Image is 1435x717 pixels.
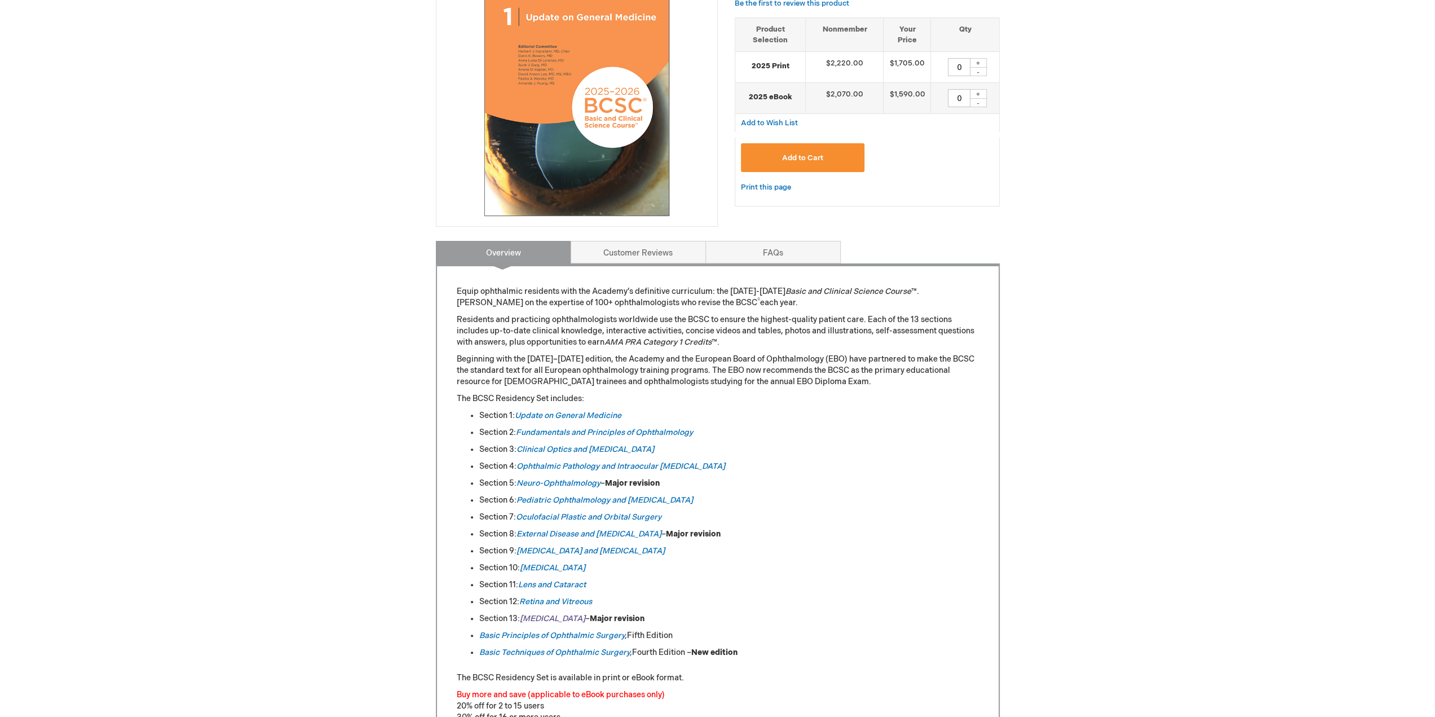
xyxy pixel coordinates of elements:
input: Qty [948,58,970,76]
font: Buy more and save (applicable to eBook purchases only) [457,690,665,700]
em: AMA PRA Category 1 Credits [604,337,712,347]
a: Ophthalmic Pathology and Intraocular [MEDICAL_DATA] [516,461,725,471]
strong: Major revision [666,529,721,539]
p: The BCSC Residency Set is available in print or eBook format. [457,672,979,684]
li: Section 6: [479,495,979,506]
li: Section 12: [479,596,979,608]
div: + [970,89,987,99]
a: Retina and Vitreous [519,597,592,606]
li: Section 7: [479,512,979,523]
span: Add to Cart [782,153,823,162]
td: $2,070.00 [806,83,884,114]
strong: Major revision [590,614,644,623]
a: [MEDICAL_DATA] [520,563,585,573]
em: , [625,631,627,640]
div: - [970,98,987,107]
a: FAQs [705,241,841,263]
a: Lens and Cataract [518,580,586,590]
th: Nonmember [806,17,884,51]
a: [MEDICAL_DATA] and [MEDICAL_DATA] [516,546,665,556]
th: Your Price [884,17,931,51]
a: Update on General Medicine [515,411,621,420]
li: Section 3: [479,444,979,455]
p: The BCSC Residency Set includes: [457,393,979,404]
input: Qty [948,89,970,107]
a: Pediatric Ophthalmology and [MEDICAL_DATA] [516,495,693,505]
strong: New edition [691,648,738,657]
li: Fifth Edition [479,630,979,641]
li: Section 8: – [479,529,979,540]
li: Section 1: [479,410,979,421]
a: [MEDICAL_DATA] [520,614,585,623]
a: Oculofacial Plastic and Orbital Surgery [516,512,661,522]
em: Basic and Clinical Science Course [785,287,911,296]
li: Section 4: [479,461,979,472]
a: Customer Reviews [571,241,706,263]
td: $2,220.00 [806,52,884,83]
em: , [479,648,632,657]
p: Residents and practicing ophthalmologists worldwide use the BCSC to ensure the highest-quality pa... [457,314,979,348]
a: External Disease and [MEDICAL_DATA] [516,529,661,539]
li: Section 11: [479,579,979,591]
th: Product Selection [735,17,806,51]
li: Section 9: [479,546,979,557]
p: Beginning with the [DATE]–[DATE] edition, the Academy and the European Board of Ophthalmology (EB... [457,354,979,388]
p: Equip ophthalmic residents with the Academy’s definitive curriculum: the [DATE]-[DATE] ™. [PERSON... [457,286,979,309]
a: Basic Techniques of Ophthalmic Surgery [479,648,630,657]
div: - [970,67,987,76]
a: Clinical Optics and [MEDICAL_DATA] [516,445,654,454]
th: Qty [931,17,999,51]
li: Section 13: – [479,613,979,624]
li: Section 5: – [479,478,979,489]
td: $1,590.00 [884,83,931,114]
a: Add to Wish List [741,118,798,127]
strong: Major revision [605,478,660,488]
a: Print this page [741,181,791,195]
a: Fundamentals and Principles of Ophthalmology [516,428,693,437]
a: Overview [436,241,571,263]
a: Basic Principles of Ophthalmic Surgery [479,631,625,640]
strong: 2025 Print [741,61,800,72]
td: $1,705.00 [884,52,931,83]
a: Neuro-Ophthalmology [516,478,601,488]
li: Fourth Edition – [479,647,979,658]
button: Add to Cart [741,143,865,172]
sup: ® [757,297,760,304]
li: Section 10: [479,562,979,574]
div: + [970,58,987,68]
strong: 2025 eBook [741,92,800,103]
li: Section 2: [479,427,979,438]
